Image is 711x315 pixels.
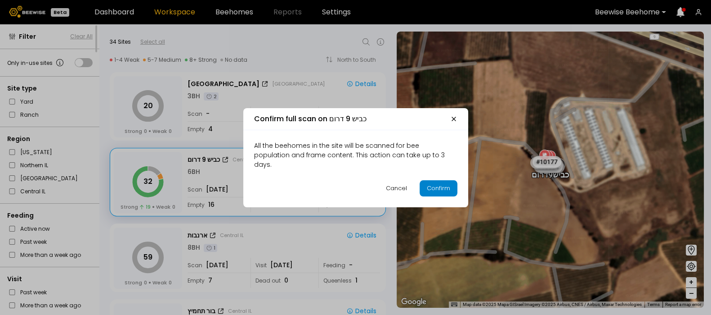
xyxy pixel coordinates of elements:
button: Cancel [379,180,414,196]
div: All the beehomes in the site will be scanned for bee population and frame content. This action ca... [243,130,468,180]
h2: Confirm full scan on כביש 9 דרום [254,115,367,123]
button: Confirm [420,180,457,196]
div: Cancel [386,184,407,193]
div: Confirm [427,184,450,193]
